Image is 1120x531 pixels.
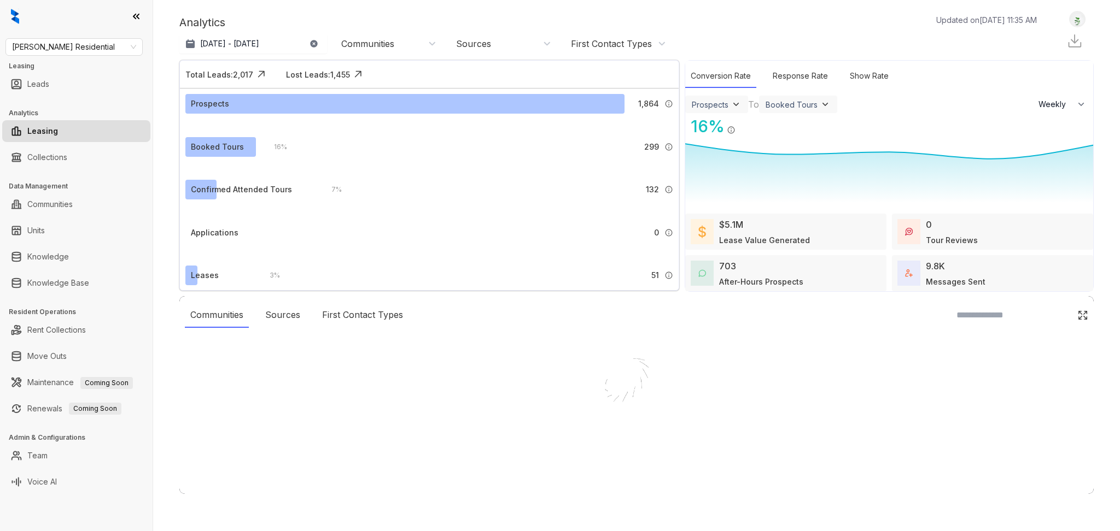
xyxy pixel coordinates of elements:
li: Leasing [2,120,150,142]
li: Rent Collections [2,319,150,341]
p: [DATE] - [DATE] [200,38,259,49]
li: Collections [2,146,150,168]
div: Communities [185,303,249,328]
img: AfterHoursConversations [698,269,706,278]
img: Info [664,185,673,194]
div: Booked Tours [766,100,818,109]
div: Conversion Rate [685,64,756,88]
li: Maintenance [2,371,150,393]
span: Coming Soon [69,403,121,415]
div: Booked Tours [191,141,244,153]
a: Voice AI [27,471,57,493]
div: 7 % [320,184,342,196]
a: Collections [27,146,67,168]
div: 0 [926,218,932,231]
li: Team [2,445,150,467]
div: 9.8K [926,259,945,273]
div: 703 [719,259,736,273]
a: Units [27,220,45,241]
div: Sources [456,38,491,50]
img: Info [664,99,673,108]
img: Loader [582,334,691,444]
div: Prospects [692,100,728,109]
img: Info [664,228,673,237]
div: Tour Reviews [926,234,978,246]
div: First Contact Types [317,303,409,328]
h3: Leasing [9,61,153,71]
div: Total Leads: 2,017 [185,69,253,80]
img: Click Icon [350,66,366,82]
span: Weekly [1039,99,1072,110]
button: [DATE] - [DATE] [179,34,327,54]
img: Click Icon [1077,310,1088,321]
span: 299 [644,141,659,153]
li: Voice AI [2,471,150,493]
div: First Contact Types [571,38,652,50]
a: Knowledge Base [27,272,89,294]
li: Communities [2,193,150,215]
img: Click Icon [253,66,270,82]
a: Communities [27,193,73,215]
img: TourReviews [905,228,913,235]
button: Weekly [1032,95,1093,114]
img: logo [11,9,19,24]
span: 132 [646,184,659,196]
div: 16 % [685,114,725,139]
img: ViewFilterArrow [820,99,831,110]
div: Response Rate [767,64,833,88]
p: Analytics [179,14,225,31]
img: Click Icon [736,116,752,132]
div: 3 % [259,269,280,281]
div: Applications [191,227,238,239]
img: LeaseValue [698,225,706,238]
div: Show Rate [844,64,894,88]
img: UserAvatar [1070,14,1085,25]
a: Rent Collections [27,319,86,341]
div: Sources [260,303,306,328]
div: Loading... [617,444,656,455]
h3: Data Management [9,181,153,191]
li: Renewals [2,398,150,420]
span: 51 [651,269,659,281]
img: Info [664,271,673,280]
li: Units [2,220,150,241]
div: Communities [341,38,394,50]
img: ViewFilterArrow [731,99,742,110]
div: 16 % [263,141,287,153]
a: Knowledge [27,246,69,268]
div: Lease Value Generated [719,234,810,246]
img: Info [664,143,673,151]
h3: Admin & Configurations [9,433,153,442]
a: Move Outs [27,345,67,367]
a: Leads [27,73,49,95]
img: Info [727,126,736,134]
div: Leases [191,269,219,281]
div: Confirmed Attended Tours [191,184,292,196]
h3: Resident Operations [9,307,153,317]
h3: Analytics [9,108,153,118]
div: Prospects [191,98,229,110]
div: To [748,98,759,111]
span: Coming Soon [80,377,133,389]
img: TotalFum [905,269,913,277]
li: Leads [2,73,150,95]
li: Knowledge [2,246,150,268]
img: Download [1066,33,1083,49]
a: Leasing [27,120,58,142]
img: SearchIcon [1054,310,1064,320]
li: Move Outs [2,345,150,367]
div: $5.1M [719,218,743,231]
span: 1,864 [638,98,659,110]
div: Messages Sent [926,276,985,287]
a: Team [27,445,48,467]
div: Lost Leads: 1,455 [286,69,350,80]
span: 0 [654,227,659,239]
p: Updated on [DATE] 11:35 AM [936,14,1037,26]
span: Griffis Residential [12,39,136,55]
a: RenewalsComing Soon [27,398,121,420]
li: Knowledge Base [2,272,150,294]
div: After-Hours Prospects [719,276,803,287]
